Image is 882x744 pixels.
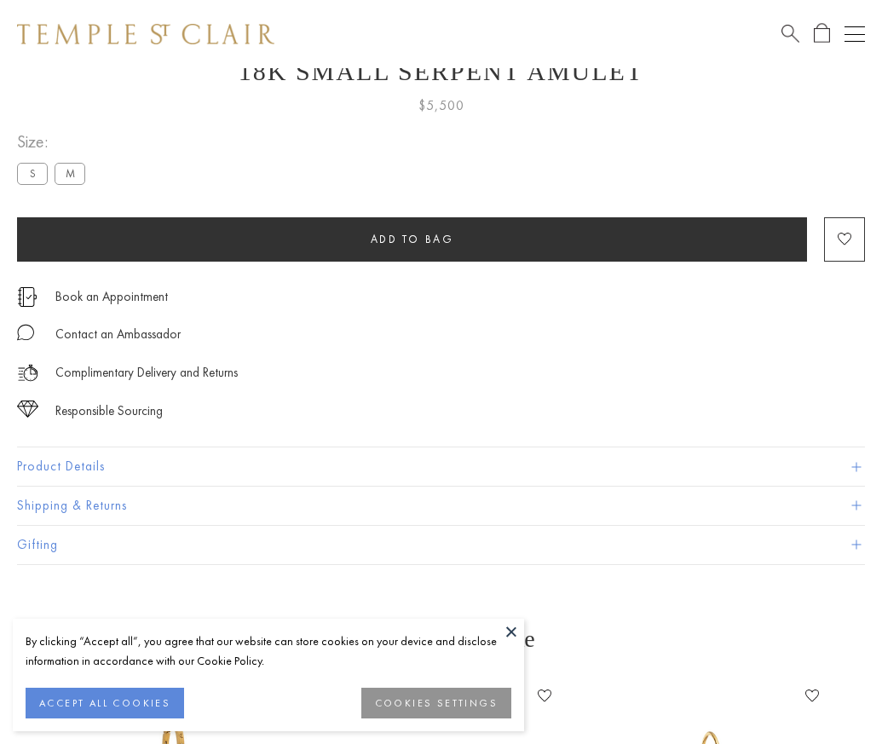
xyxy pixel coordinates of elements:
[17,287,37,307] img: icon_appointment.svg
[17,57,865,86] h1: 18K Small Serpent Amulet
[371,232,454,246] span: Add to bag
[17,401,38,418] img: icon_sourcing.svg
[845,24,865,44] button: Open navigation
[418,95,464,117] span: $5,500
[55,324,181,345] div: Contact an Ambassador
[17,362,38,384] img: icon_delivery.svg
[17,447,865,486] button: Product Details
[55,163,85,184] label: M
[17,128,92,156] span: Size:
[814,23,830,44] a: Open Shopping Bag
[26,688,184,718] button: ACCEPT ALL COOKIES
[17,163,48,184] label: S
[17,24,274,44] img: Temple St. Clair
[55,362,238,384] p: Complimentary Delivery and Returns
[55,401,163,422] div: Responsible Sourcing
[781,23,799,44] a: Search
[17,324,34,341] img: MessageIcon-01_2.svg
[55,287,168,306] a: Book an Appointment
[361,688,511,718] button: COOKIES SETTINGS
[26,632,511,671] div: By clicking “Accept all”, you agree that our website can store cookies on your device and disclos...
[17,487,865,525] button: Shipping & Returns
[17,217,807,262] button: Add to bag
[17,526,865,564] button: Gifting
